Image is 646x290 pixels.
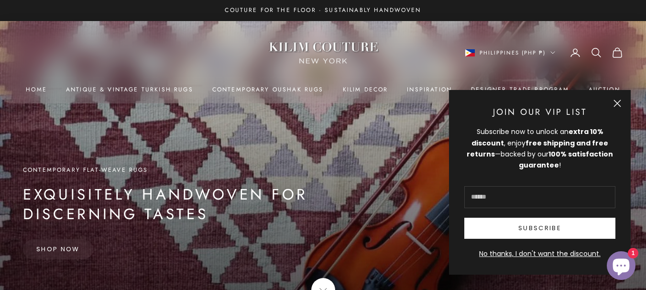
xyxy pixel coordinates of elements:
nav: Primary navigation [23,85,623,94]
p: Couture for the Floor · Sustainably Handwoven [225,6,421,15]
summary: Kilim Decor [343,85,388,94]
div: Subscribe now to unlock an , enjoy —backed by our ! [464,126,615,170]
span: Philippines (PHP ₱) [480,48,546,57]
p: Exquisitely Handwoven for Discerning Tastes [23,185,396,224]
a: Auction [589,85,620,94]
a: Inspiration [407,85,452,94]
a: Designer Trade Program [471,85,569,94]
p: Contemporary Flat-Weave Rugs [23,165,396,175]
a: Home [26,85,47,94]
strong: free shipping and free returns [467,138,608,159]
p: Join Our VIP List [464,105,615,119]
strong: 100% satisfaction guarantee [519,149,613,170]
strong: extra 10% discount [471,127,603,147]
button: Subscribe [464,218,615,239]
nav: Secondary navigation [465,47,623,58]
inbox-online-store-chat: Shopify online store chat [604,251,638,282]
a: Antique & Vintage Turkish Rugs [66,85,193,94]
img: Philippines [465,49,475,56]
button: Change country or currency [465,48,555,57]
newsletter-popup: Newsletter popup [449,90,631,275]
button: No thanks, I don't want the discount. [464,248,615,259]
a: Contemporary Oushak Rugs [212,85,324,94]
a: Shop Now [23,239,93,259]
